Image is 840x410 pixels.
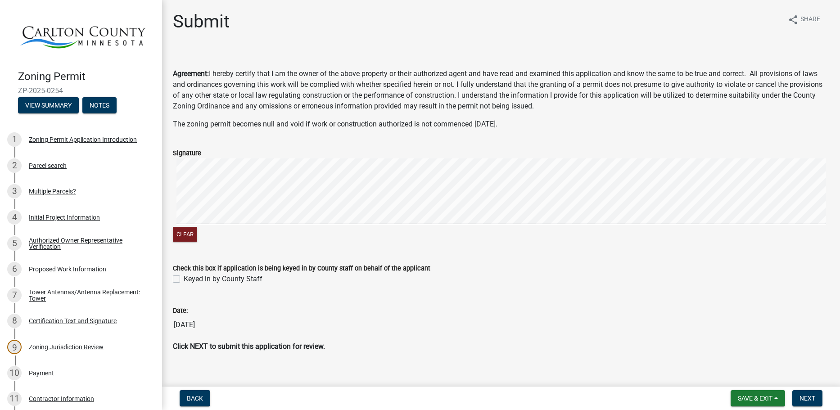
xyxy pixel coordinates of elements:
[29,188,76,194] div: Multiple Parcels?
[731,390,785,406] button: Save & Exit
[82,97,117,113] button: Notes
[7,132,22,147] div: 1
[7,158,22,173] div: 2
[18,9,148,61] img: Carlton County, Minnesota
[173,150,201,157] label: Signature
[7,314,22,328] div: 8
[29,214,100,221] div: Initial Project Information
[29,344,104,350] div: Zoning Jurisdiction Review
[180,390,210,406] button: Back
[7,236,22,251] div: 5
[173,227,197,242] button: Clear
[173,266,430,272] label: Check this box if application is being keyed in by County staff on behalf of the applicant
[29,136,137,143] div: Zoning Permit Application Introduction
[738,395,772,402] span: Save & Exit
[173,11,230,32] h1: Submit
[7,392,22,406] div: 11
[18,103,79,110] wm-modal-confirm: Summary
[187,395,203,402] span: Back
[7,262,22,276] div: 6
[788,14,799,25] i: share
[29,396,94,402] div: Contractor Information
[29,162,67,169] div: Parcel search
[7,366,22,380] div: 10
[29,266,106,272] div: Proposed Work Information
[7,184,22,198] div: 3
[800,14,820,25] span: Share
[18,97,79,113] button: View Summary
[18,86,144,95] span: ZP-2025-0254
[7,210,22,225] div: 4
[18,70,155,83] h4: Zoning Permit
[29,289,148,302] div: Tower Antennas/Antenna Replacement: Tower
[82,103,117,110] wm-modal-confirm: Notes
[173,308,188,314] label: Date:
[781,11,827,28] button: shareShare
[173,119,829,130] p: The zoning permit becomes null and void if work or construction authorized is not commenced [DATE].
[173,342,325,351] strong: Click NEXT to submit this application for review.
[799,395,815,402] span: Next
[29,237,148,250] div: Authorized Owner Representative Verification
[792,390,822,406] button: Next
[173,68,829,112] p: I hereby certify that I am the owner of the above property or their authorized agent and have rea...
[29,318,117,324] div: Certification Text and Signature
[173,69,209,78] strong: Agreement:
[29,370,54,376] div: Payment
[7,340,22,354] div: 9
[184,274,262,284] label: Keyed in by County Staff
[7,288,22,302] div: 7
